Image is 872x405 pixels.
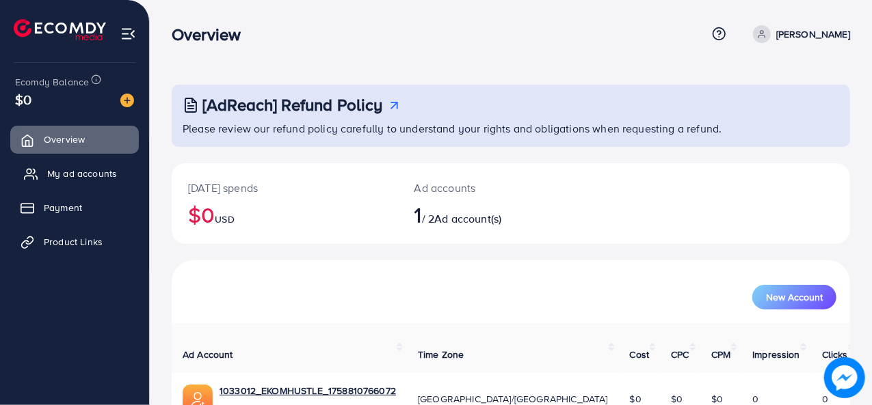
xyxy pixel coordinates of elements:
img: image [120,94,134,107]
span: Time Zone [418,348,464,361]
span: Clicks [822,348,848,361]
img: logo [14,19,106,40]
h3: Overview [172,25,252,44]
a: Payment [10,194,139,221]
a: 1033012_EKOMHUSTLE_1758810766072 [220,384,396,397]
a: Overview [10,126,139,153]
a: Product Links [10,228,139,255]
p: Ad accounts [414,180,551,196]
span: Ecomdy Balance [15,75,89,89]
h2: $0 [188,201,382,227]
p: Please review our refund policy carefully to understand your rights and obligations when requesti... [183,120,842,137]
button: New Account [752,285,836,309]
span: USD [215,212,234,226]
a: [PERSON_NAME] [748,25,850,43]
h3: [AdReach] Refund Policy [202,95,383,115]
span: Payment [44,201,82,214]
span: Overview [44,132,85,146]
h2: / 2 [414,201,551,227]
span: Ad Account [183,348,233,361]
p: [DATE] spends [188,180,382,196]
a: My ad accounts [10,160,139,187]
span: Cost [630,348,650,361]
span: CPM [711,348,730,361]
span: Ad account(s) [434,211,501,226]
span: Impression [752,348,800,361]
span: Product Links [44,235,103,249]
p: [PERSON_NAME] [776,26,850,42]
span: $0 [15,89,31,109]
span: 1 [414,199,422,230]
img: menu [120,26,136,42]
span: CPC [671,348,689,361]
img: image [824,357,865,398]
span: New Account [766,292,823,302]
span: My ad accounts [47,167,117,180]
